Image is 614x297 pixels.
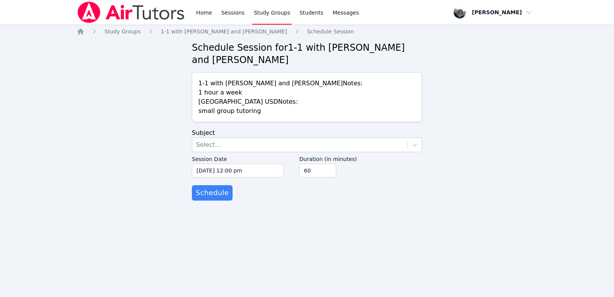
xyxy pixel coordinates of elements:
[77,28,537,35] nav: Breadcrumb
[196,187,229,198] span: Schedule
[198,106,416,116] p: small group tutoring
[333,9,359,17] span: Messages
[104,28,141,35] a: Study Groups
[192,152,284,164] label: Session Date
[192,185,233,201] button: Schedule
[161,28,287,35] a: 1-1 with [PERSON_NAME] and [PERSON_NAME]
[77,2,185,23] img: Air Tutors
[192,129,215,136] label: Subject
[198,98,298,105] span: [GEOGRAPHIC_DATA] USD Notes:
[198,80,363,87] span: 1-1 with [PERSON_NAME] and [PERSON_NAME] Notes:
[307,28,354,35] a: Schedule Session
[192,41,422,66] h2: Schedule Session for 1-1 with [PERSON_NAME] and [PERSON_NAME]
[196,140,221,149] div: Select...
[198,88,416,97] p: 1 hour a week
[299,152,422,164] label: Duration (in minutes)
